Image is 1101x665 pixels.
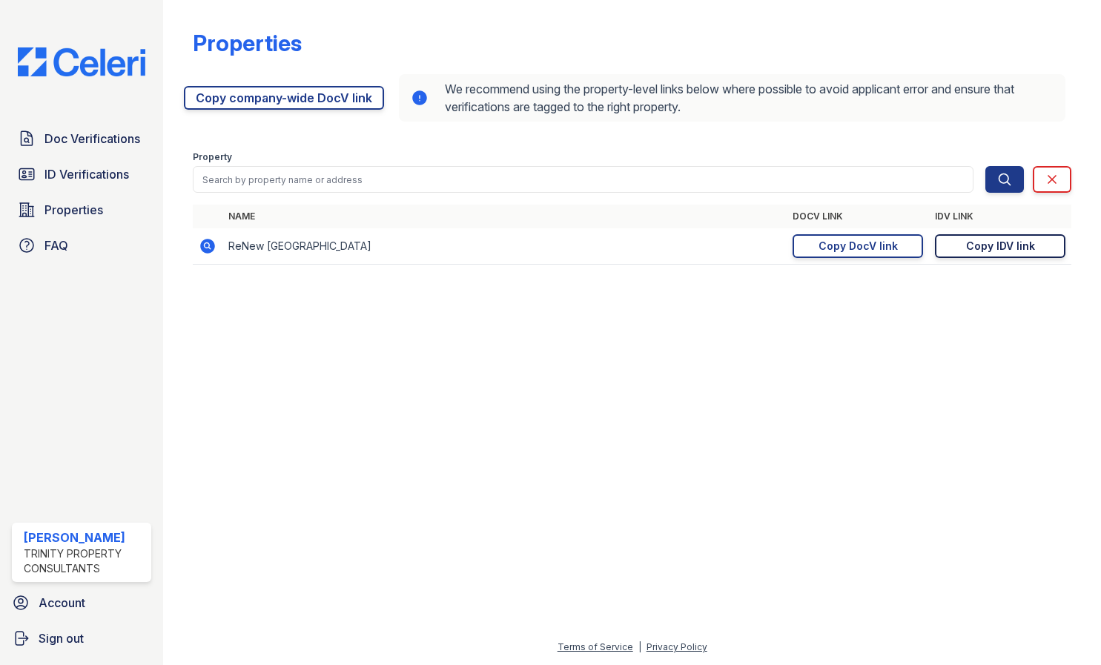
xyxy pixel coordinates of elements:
[44,165,129,183] span: ID Verifications
[6,588,157,618] a: Account
[24,546,145,576] div: Trinity Property Consultants
[558,641,633,652] a: Terms of Service
[222,205,787,228] th: Name
[184,86,384,110] a: Copy company-wide DocV link
[12,159,151,189] a: ID Verifications
[44,201,103,219] span: Properties
[819,239,898,254] div: Copy DocV link
[44,130,140,148] span: Doc Verifications
[193,151,232,163] label: Property
[6,623,157,653] a: Sign out
[12,124,151,153] a: Doc Verifications
[39,629,84,647] span: Sign out
[39,594,85,612] span: Account
[638,641,641,652] div: |
[787,205,929,228] th: DocV Link
[222,228,787,265] td: ReNew [GEOGRAPHIC_DATA]
[647,641,707,652] a: Privacy Policy
[399,74,1065,122] div: We recommend using the property-level links below where possible to avoid applicant error and ens...
[793,234,923,258] a: Copy DocV link
[12,195,151,225] a: Properties
[12,231,151,260] a: FAQ
[193,166,973,193] input: Search by property name or address
[24,529,145,546] div: [PERSON_NAME]
[193,30,302,56] div: Properties
[966,239,1035,254] div: Copy IDV link
[44,236,68,254] span: FAQ
[6,47,157,76] img: CE_Logo_Blue-a8612792a0a2168367f1c8372b55b34899dd931a85d93a1a3d3e32e68fde9ad4.png
[929,205,1071,228] th: IDV Link
[935,234,1065,258] a: Copy IDV link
